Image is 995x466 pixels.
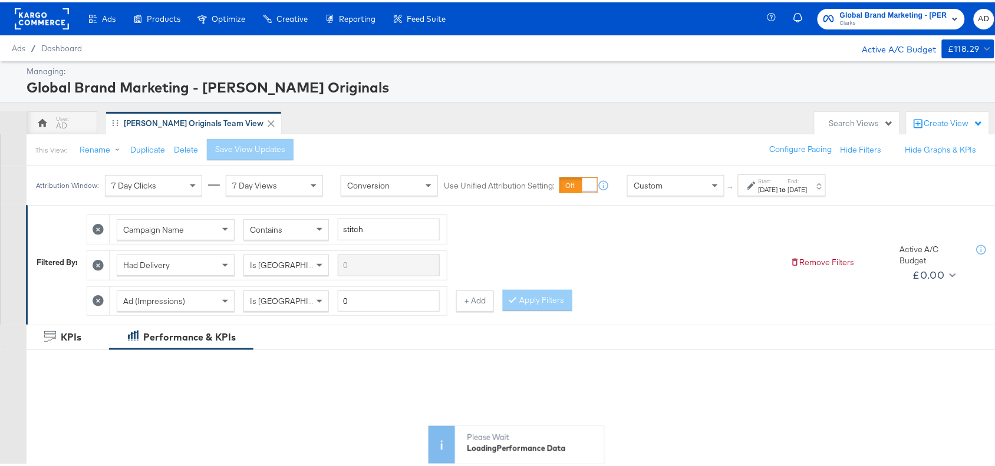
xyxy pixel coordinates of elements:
[123,257,170,268] span: Had Delivery
[924,115,983,127] div: Create View
[12,41,25,51] span: Ads
[347,178,390,189] span: Conversion
[232,178,277,189] span: 7 Day Views
[250,222,282,233] span: Contains
[143,328,236,342] div: Performance & KPIs
[35,143,67,153] div: This View:
[123,222,184,233] span: Campaign Name
[974,6,994,27] button: AD
[250,257,340,268] span: Is [GEOGRAPHIC_DATA]
[71,137,133,158] button: Rename
[790,255,855,266] button: Remove Filters
[407,12,446,21] span: Feed Suite
[339,12,375,21] span: Reporting
[778,183,788,191] strong: to
[841,142,882,153] button: Hide Filters
[124,115,263,127] div: [PERSON_NAME] Originals Team View
[130,142,165,153] button: Duplicate
[788,175,808,183] label: End:
[948,39,980,54] div: £118.29
[759,183,778,192] div: [DATE]
[913,264,945,282] div: £0.00
[102,12,116,21] span: Ads
[818,6,965,27] button: Global Brand Marketing - [PERSON_NAME] OriginalsClarks
[759,175,778,183] label: Start:
[37,255,78,266] div: Filtered By:
[444,178,555,189] label: Use Unified Attribution Setting:
[849,37,936,55] div: Active A/C Budget
[456,288,494,309] button: + Add
[338,288,440,310] input: Enter a number
[762,137,841,158] button: Configure Pacing
[250,293,340,304] span: Is [GEOGRAPHIC_DATA]
[634,178,663,189] span: Custom
[25,41,41,51] span: /
[41,41,82,51] a: Dashboard
[840,16,947,26] span: Clarks
[338,216,440,238] input: Enter a search term
[908,263,958,282] button: £0.00
[56,118,67,129] div: AD
[123,293,185,304] span: Ad (Impressions)
[788,183,808,192] div: [DATE]
[27,75,991,95] div: Global Brand Marketing - [PERSON_NAME] Originals
[147,12,180,21] span: Products
[276,12,308,21] span: Creative
[212,12,245,21] span: Optimize
[111,178,156,189] span: 7 Day Clicks
[61,328,81,342] div: KPIs
[726,183,737,187] span: ↑
[942,37,994,56] button: £118.29
[905,142,977,153] button: Hide Graphs & KPIs
[978,10,990,24] span: AD
[338,252,440,274] input: Enter a search term
[174,142,198,153] button: Delete
[829,115,894,127] div: Search Views
[840,7,947,19] span: Global Brand Marketing - [PERSON_NAME] Originals
[112,117,118,124] div: Drag to reorder tab
[900,242,965,263] div: Active A/C Budget
[27,64,991,75] div: Managing:
[35,179,99,187] div: Attribution Window:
